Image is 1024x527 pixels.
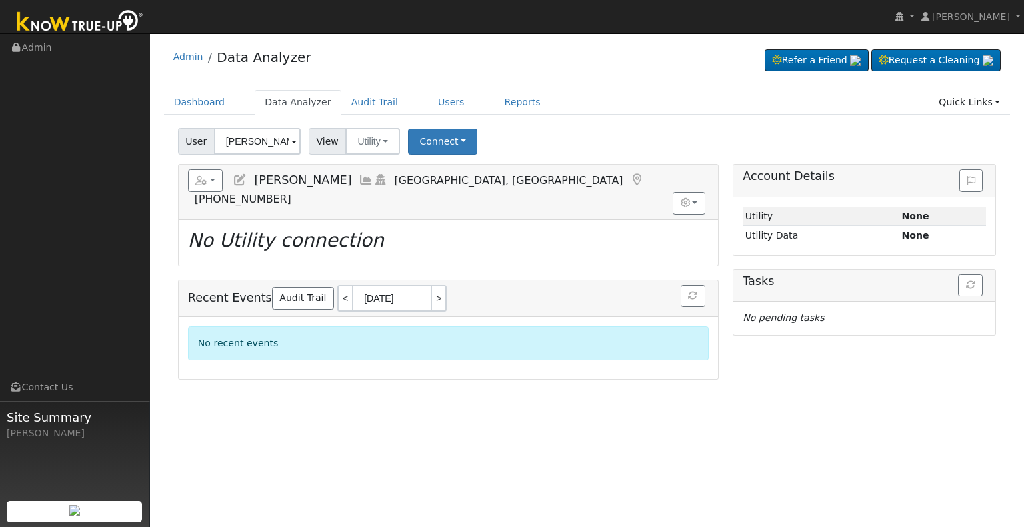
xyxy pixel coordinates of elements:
a: Data Analyzer [217,49,311,65]
a: Audit Trail [341,90,408,115]
img: retrieve [983,55,993,66]
a: Refer a Friend [765,49,869,72]
a: Admin [173,51,203,62]
h5: Account Details [743,169,986,183]
div: No recent events [188,326,709,360]
a: Users [428,90,475,115]
span: [GEOGRAPHIC_DATA], [GEOGRAPHIC_DATA] [395,174,623,187]
strong: ID: null, authorized: None [901,211,929,221]
a: Audit Trail [272,287,334,310]
a: Multi-Series Graph [359,173,373,187]
button: Refresh [958,274,983,297]
button: Connect [408,129,477,155]
a: Login As (last Never) [373,173,388,187]
span: Site Summary [7,408,143,426]
a: Request a Cleaning [871,49,1001,72]
span: View [309,128,347,155]
a: < [337,285,352,312]
td: Utility Data [743,226,899,245]
span: [PERSON_NAME] [932,11,1010,22]
strong: None [901,230,929,241]
h5: Recent Events [188,285,709,312]
h5: Tasks [743,274,986,288]
a: Data Analyzer [255,90,341,115]
td: Utility [743,207,899,226]
div: [PERSON_NAME] [7,426,143,440]
a: Reports [495,90,551,115]
img: retrieve [850,55,861,66]
button: Utility [345,128,400,155]
img: retrieve [69,505,80,516]
button: Refresh [681,285,705,308]
a: Map [629,173,644,187]
a: Edit User (37438) [233,173,247,187]
span: [PHONE_NUMBER] [195,193,291,205]
span: [PERSON_NAME] [254,173,351,187]
a: > [432,285,447,312]
img: Know True-Up [10,7,150,37]
input: Select a User [214,128,301,155]
button: Issue History [959,169,983,192]
a: Quick Links [929,90,1010,115]
a: Dashboard [164,90,235,115]
i: No Utility connection [188,229,384,251]
span: User [178,128,215,155]
i: No pending tasks [743,312,824,323]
